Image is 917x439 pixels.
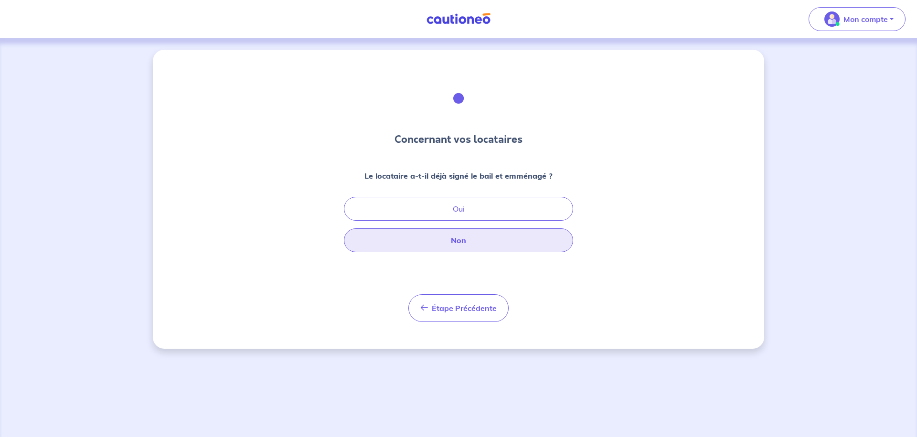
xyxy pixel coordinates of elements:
img: illu_tenants.svg [433,73,484,124]
button: Non [344,228,573,252]
img: illu_account_valid_menu.svg [824,11,840,27]
h3: Concernant vos locataires [395,132,522,147]
button: Étape Précédente [408,294,509,322]
button: illu_account_valid_menu.svgMon compte [809,7,906,31]
p: Mon compte [843,13,888,25]
span: Étape Précédente [432,303,497,313]
button: Oui [344,197,573,221]
strong: Le locataire a-t-il déjà signé le bail et emménagé ? [364,171,553,181]
img: Cautioneo [423,13,494,25]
